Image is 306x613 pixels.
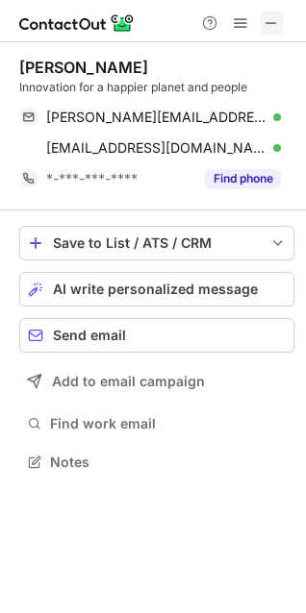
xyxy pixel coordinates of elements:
span: Find work email [50,415,287,432]
div: Save to List / ATS / CRM [53,235,261,251]
button: Find work email [19,410,294,437]
div: [PERSON_NAME] [19,58,148,77]
img: ContactOut v5.3.10 [19,12,135,35]
div: Innovation for a happier planet and people [19,79,294,96]
button: Add to email campaign [19,364,294,399]
button: Send email [19,318,294,353]
button: Reveal Button [205,169,281,188]
span: [EMAIL_ADDRESS][DOMAIN_NAME] [46,139,267,157]
span: Send email [53,328,126,343]
button: save-profile-one-click [19,226,294,260]
span: [PERSON_NAME][EMAIL_ADDRESS][DOMAIN_NAME] [46,109,267,126]
span: Add to email campaign [52,374,205,389]
span: AI write personalized message [53,282,258,297]
button: AI write personalized message [19,272,294,306]
button: Notes [19,449,294,476]
span: Notes [50,454,287,471]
